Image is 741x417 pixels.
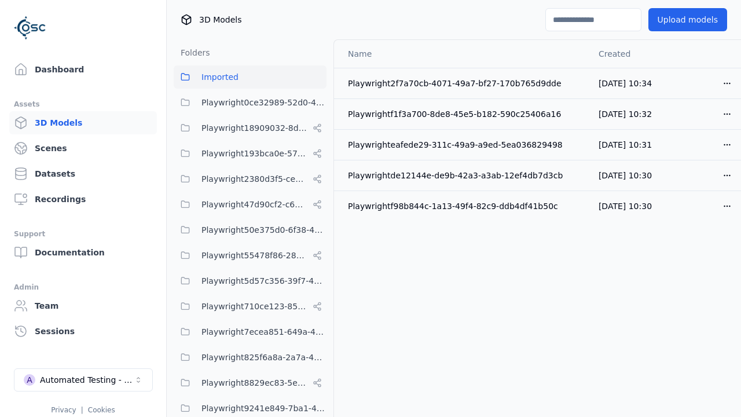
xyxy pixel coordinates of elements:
a: Documentation [9,241,157,264]
a: Dashboard [9,58,157,81]
button: Playwright5d57c356-39f7-47ed-9ab9-d0409ac6cddc [174,269,327,292]
div: Playwrightde12144e-de9b-42a3-a3ab-12ef4db7d3cb [348,170,580,181]
span: Imported [201,70,239,84]
span: [DATE] 10:30 [599,171,652,180]
span: [DATE] 10:30 [599,202,652,211]
div: Playwrightf1f3a700-8de8-45e5-b182-590c25406a16 [348,108,580,120]
th: Name [334,40,589,68]
span: Playwright5d57c356-39f7-47ed-9ab9-d0409ac6cddc [201,274,327,288]
span: | [81,406,83,414]
button: Playwright710ce123-85fd-4f8c-9759-23c3308d8830 [174,295,327,318]
span: Playwright9241e849-7ba1-474f-9275-02cfa81d37fc [201,401,327,415]
div: Playwrightf98b844c-1a13-49f4-82c9-ddb4df41b50c [348,200,580,212]
button: Playwright47d90cf2-c635-4353-ba3b-5d4538945666 [174,193,327,216]
a: Team [9,294,157,317]
a: 3D Models [9,111,157,134]
a: Sessions [9,320,157,343]
button: Imported [174,65,327,89]
button: Playwright18909032-8d07-45c5-9c81-9eec75d0b16b [174,116,327,140]
img: Logo [14,12,46,44]
span: Playwright710ce123-85fd-4f8c-9759-23c3308d8830 [201,299,308,313]
a: Scenes [9,137,157,160]
button: Playwright2380d3f5-cebf-494e-b965-66be4d67505e [174,167,327,191]
span: Playwright47d90cf2-c635-4353-ba3b-5d4538945666 [201,197,308,211]
span: [DATE] 10:32 [599,109,652,119]
span: Playwright0ce32989-52d0-45cf-b5b9-59d5033d313a [201,96,327,109]
div: Automated Testing - Playwright [40,374,134,386]
button: Playwright0ce32989-52d0-45cf-b5b9-59d5033d313a [174,91,327,114]
button: Playwright50e375d0-6f38-48a7-96e0-b0dcfa24b72f [174,218,327,242]
div: Support [14,227,152,241]
th: Created [589,40,666,68]
h3: Folders [174,47,210,58]
button: Playwright7ecea851-649a-419a-985e-fcff41a98b20 [174,320,327,343]
span: 3D Models [199,14,241,25]
div: Admin [14,280,152,294]
span: Playwright2380d3f5-cebf-494e-b965-66be4d67505e [201,172,308,186]
div: A [24,374,35,386]
div: Playwright2f7a70cb-4071-49a7-bf27-170b765d9dde [348,78,580,89]
button: Playwright825f6a8a-2a7a-425c-94f7-650318982f69 [174,346,327,369]
div: Playwrighteafede29-311c-49a9-a9ed-5ea036829498 [348,139,580,151]
a: Cookies [88,406,115,414]
span: Playwright193bca0e-57fa-418d-8ea9-45122e711dc7 [201,147,308,160]
button: Playwright55478f86-28dc-49b8-8d1f-c7b13b14578c [174,244,327,267]
span: Playwright8829ec83-5e68-4376-b984-049061a310ed [201,376,308,390]
span: [DATE] 10:31 [599,140,652,149]
span: Playwright18909032-8d07-45c5-9c81-9eec75d0b16b [201,121,308,135]
span: Playwright825f6a8a-2a7a-425c-94f7-650318982f69 [201,350,327,364]
a: Recordings [9,188,157,211]
a: Datasets [9,162,157,185]
span: Playwright50e375d0-6f38-48a7-96e0-b0dcfa24b72f [201,223,327,237]
button: Select a workspace [14,368,153,392]
button: Playwright8829ec83-5e68-4376-b984-049061a310ed [174,371,327,394]
a: Privacy [51,406,76,414]
button: Playwright193bca0e-57fa-418d-8ea9-45122e711dc7 [174,142,327,165]
div: Assets [14,97,152,111]
span: Playwright55478f86-28dc-49b8-8d1f-c7b13b14578c [201,248,308,262]
span: [DATE] 10:34 [599,79,652,88]
span: Playwright7ecea851-649a-419a-985e-fcff41a98b20 [201,325,327,339]
button: Upload models [648,8,727,31]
